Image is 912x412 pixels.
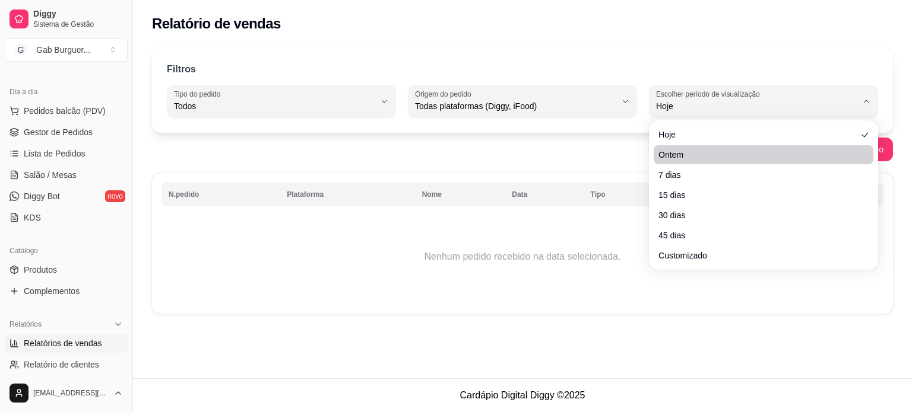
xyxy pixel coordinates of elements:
[24,148,85,159] span: Lista de Pedidos
[33,20,123,29] span: Sistema de Gestão
[584,183,661,206] th: Tipo
[24,169,77,181] span: Salão / Mesas
[174,89,224,99] label: Tipo do pedido
[174,100,375,112] span: Todos
[658,129,857,140] span: Hoje
[24,212,41,223] span: KDS
[415,100,616,112] span: Todas plataformas (Diggy, iFood)
[24,285,80,297] span: Complementos
[5,82,128,101] div: Dia a dia
[280,183,414,206] th: Plataforma
[9,320,42,329] span: Relatórios
[658,169,857,181] span: 7 dias
[24,126,93,138] span: Gestor de Pedidos
[5,241,128,260] div: Catálogo
[658,149,857,161] span: Ontem
[658,250,857,261] span: Customizado
[415,183,505,206] th: Nome
[15,44,27,56] span: G
[505,183,583,206] th: Data
[656,89,764,99] label: Escolher período de visualização
[36,44,90,56] div: Gab Burguer ...
[161,209,883,304] td: Nenhum pedido recebido na data selecionada.
[658,229,857,241] span: 45 dias
[167,62,196,76] p: Filtros
[656,100,857,112] span: Hoje
[415,89,475,99] label: Origem do pedido
[24,337,102,349] span: Relatórios de vendas
[24,359,99,371] span: Relatório de clientes
[658,209,857,221] span: 30 dias
[33,9,123,20] span: Diggy
[33,388,109,398] span: [EMAIL_ADDRESS][DOMAIN_NAME]
[5,38,128,62] button: Select a team
[658,189,857,201] span: 15 dias
[152,14,281,33] h2: Relatório de vendas
[133,378,912,412] footer: Cardápio Digital Diggy © 2025
[161,183,280,206] th: N.pedido
[24,190,60,202] span: Diggy Bot
[24,264,57,276] span: Produtos
[24,105,106,117] span: Pedidos balcão (PDV)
